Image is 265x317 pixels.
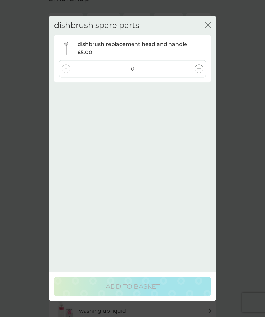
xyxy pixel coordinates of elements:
[205,22,211,29] button: close
[54,277,211,296] button: ADD TO BASKET
[131,65,134,73] p: 0
[54,21,139,30] h2: dishbrush spare parts
[60,42,73,55] img: dishbrush replacement head and handle
[78,40,187,49] p: dishbrush replacement head and handle
[78,49,92,57] span: £5.00
[106,282,160,292] p: ADD TO BASKET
